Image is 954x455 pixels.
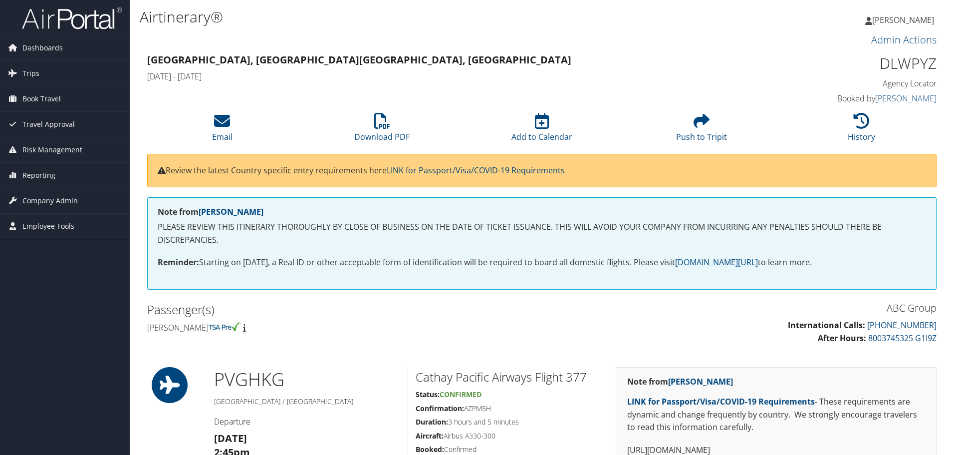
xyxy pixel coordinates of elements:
h5: [GEOGRAPHIC_DATA] / [GEOGRAPHIC_DATA] [214,397,400,407]
p: - These requirements are dynamic and change frequently by country. We strongly encourage traveler... [627,396,926,434]
strong: Status: [416,390,440,399]
strong: [DATE] [214,432,247,445]
strong: After Hours: [818,333,866,344]
strong: Note from [158,206,263,217]
span: Dashboards [22,35,63,60]
span: [PERSON_NAME] [872,14,934,25]
h1: DLWPYZ [750,53,937,74]
a: Download PDF [354,118,410,142]
a: [PERSON_NAME] [199,206,263,217]
span: Confirmed [440,390,481,399]
a: [PERSON_NAME] [668,376,733,387]
h2: Passenger(s) [147,301,534,318]
a: [PHONE_NUMBER] [867,320,937,331]
span: Trips [22,61,39,86]
span: Company Admin [22,188,78,213]
img: tsa-precheck.png [209,322,241,331]
strong: International Calls: [788,320,865,331]
span: Risk Management [22,137,82,162]
h4: Departure [214,416,400,427]
a: [PERSON_NAME] [875,93,937,104]
h2: Cathay Pacific Airways Flight 377 [416,369,601,386]
a: Add to Calendar [511,118,572,142]
h4: Booked by [750,93,937,104]
h4: Agency Locator [750,78,937,89]
span: Employee Tools [22,214,74,239]
a: [DOMAIN_NAME][URL] [675,257,758,268]
h5: Airbus A330-300 [416,431,601,441]
h5: AZPM5H [416,404,601,414]
p: Review the latest Country specific entry requirements here [158,164,926,177]
h1: PVG HKG [214,367,400,392]
strong: Duration: [416,417,448,427]
strong: Confirmation: [416,404,464,413]
strong: Note from [627,376,733,387]
strong: Booked: [416,445,444,454]
span: Reporting [22,163,55,188]
a: 8003745325 G1I9Z [868,333,937,344]
h5: 3 hours and 5 minutes [416,417,601,427]
h1: Airtinerary® [140,6,676,27]
strong: Aircraft: [416,431,444,441]
h5: Confirmed [416,445,601,455]
a: History [848,118,875,142]
img: airportal-logo.png [22,6,122,30]
span: Travel Approval [22,112,75,137]
a: [PERSON_NAME] [865,5,944,35]
a: Push to Tripit [676,118,727,142]
strong: [GEOGRAPHIC_DATA], [GEOGRAPHIC_DATA] [GEOGRAPHIC_DATA], [GEOGRAPHIC_DATA] [147,53,571,66]
a: Admin Actions [871,33,937,46]
a: LINK for Passport/Visa/COVID-19 Requirements [387,165,565,176]
a: Email [212,118,233,142]
span: Book Travel [22,86,61,111]
p: PLEASE REVIEW THIS ITINERARY THOROUGHLY BY CLOSE OF BUSINESS ON THE DATE OF TICKET ISSUANCE. THIS... [158,221,926,246]
h3: ABC Group [549,301,937,315]
p: Starting on [DATE], a Real ID or other acceptable form of identification will be required to boar... [158,256,926,269]
a: LINK for Passport/Visa/COVID-19 Requirements [627,396,815,407]
strong: Reminder: [158,257,199,268]
h4: [PERSON_NAME] [147,322,534,333]
h4: [DATE] - [DATE] [147,71,735,82]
